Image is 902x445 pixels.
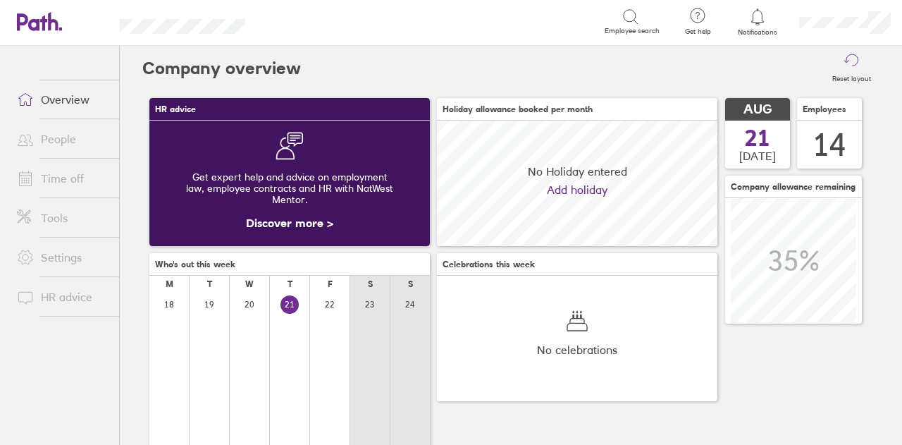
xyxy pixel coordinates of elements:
div: T [288,279,292,289]
span: [DATE] [739,150,776,162]
div: T [207,279,212,289]
div: F [328,279,333,289]
span: No Holiday entered [528,165,627,178]
span: AUG [743,102,772,117]
div: Get expert help and advice on employment law, employee contracts and HR with NatWest Mentor. [161,160,419,217]
a: Overview [6,85,119,114]
span: Notifications [735,28,781,37]
div: Search [283,15,319,28]
span: 21 [745,127,770,150]
a: Add holiday [547,183,607,196]
a: Notifications [735,7,781,37]
div: S [368,279,373,289]
div: W [245,279,254,289]
span: HR advice [155,104,196,114]
a: Settings [6,243,119,272]
div: M [166,279,173,289]
button: Reset layout [824,46,879,91]
a: Discover more > [246,216,333,230]
div: 14 [813,127,846,163]
span: Get help [675,28,721,36]
a: People [6,125,119,153]
span: Employees [803,104,846,114]
span: Employee search [605,27,660,35]
span: Celebrations this week [443,260,535,269]
a: HR advice [6,283,119,311]
a: Tools [6,204,119,232]
span: No celebrations [537,343,617,356]
h2: Company overview [142,46,301,91]
span: Who's out this week [155,260,235,269]
span: Company allowance remaining [731,182,855,192]
div: S [408,279,413,289]
a: Time off [6,164,119,193]
label: Reset layout [824,71,879,83]
span: Holiday allowance booked per month [443,104,593,114]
